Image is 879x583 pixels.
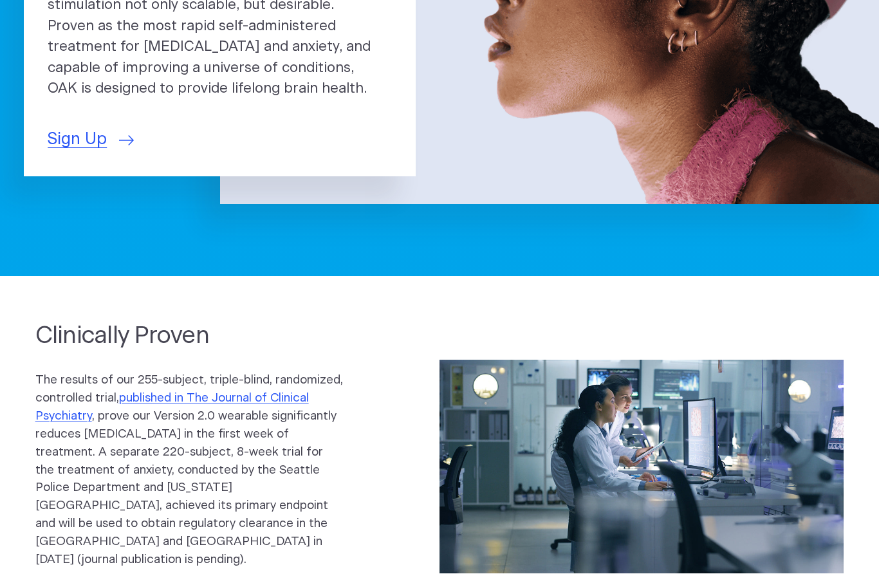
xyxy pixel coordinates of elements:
p: The results of our 255-subject, triple-blind, randomized, controlled trial, , prove our Version 2... [35,371,344,568]
span: Sign Up [48,127,107,152]
a: published in The Journal of Clinical Psychiatry [35,392,309,422]
a: Sign Up [48,127,134,152]
h2: Clinically Proven [35,320,344,351]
